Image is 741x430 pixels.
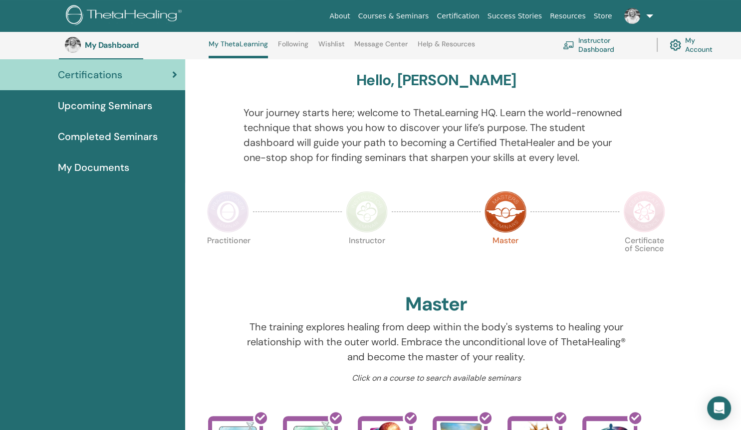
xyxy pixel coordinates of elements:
p: Your journey starts here; welcome to ThetaLearning HQ. Learn the world-renowned technique that sh... [244,105,629,165]
img: chalkboard-teacher.svg [563,41,574,49]
span: Certifications [58,67,122,82]
a: Help & Resources [418,40,475,56]
a: My Account [670,34,723,56]
h2: Master [405,293,467,316]
p: Master [485,237,526,279]
a: Wishlist [318,40,345,56]
h3: My Dashboard [85,40,185,50]
img: Practitioner [207,191,249,233]
a: Message Center [354,40,408,56]
span: Completed Seminars [58,129,158,144]
img: default.jpg [65,37,81,53]
img: Master [485,191,526,233]
a: Instructor Dashboard [563,34,645,56]
p: The training explores healing from deep within the body's systems to healing your relationship wi... [244,319,629,364]
h3: Hello, [PERSON_NAME] [356,71,516,89]
span: Upcoming Seminars [58,98,152,113]
p: Practitioner [207,237,249,279]
a: Certification [433,7,483,25]
img: Instructor [346,191,388,233]
img: default.jpg [624,8,640,24]
img: logo.png [66,5,185,27]
a: My ThetaLearning [209,40,268,58]
a: Success Stories [484,7,546,25]
img: Certificate of Science [623,191,665,233]
a: Courses & Seminars [354,7,433,25]
p: Click on a course to search available seminars [244,372,629,384]
a: Following [278,40,308,56]
p: Certificate of Science [623,237,665,279]
a: Store [590,7,616,25]
img: cog.svg [670,37,681,53]
p: Instructor [346,237,388,279]
a: Resources [546,7,590,25]
span: My Documents [58,160,129,175]
a: About [325,7,354,25]
div: Open Intercom Messenger [707,396,731,420]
